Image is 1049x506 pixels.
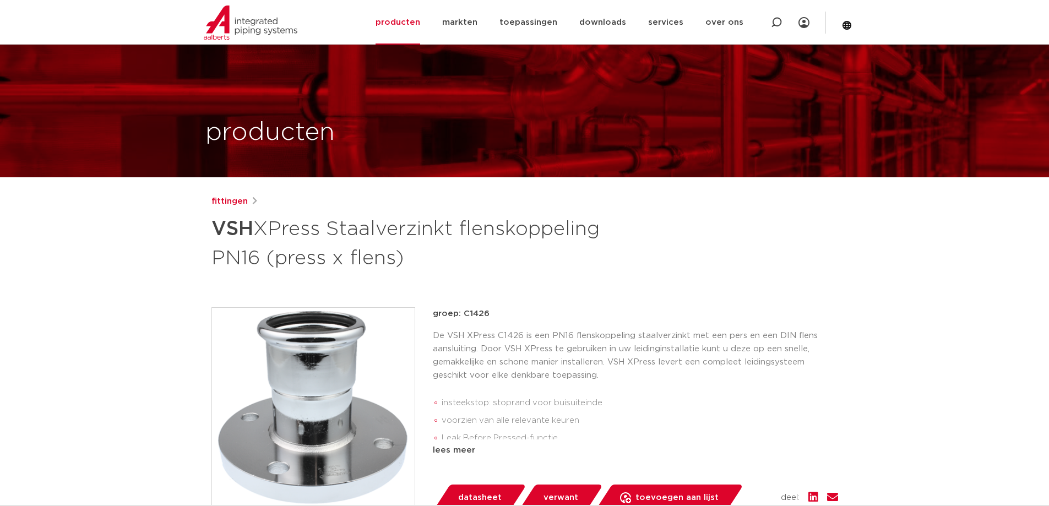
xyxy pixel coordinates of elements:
p: groep: C1426 [433,307,838,320]
li: insteekstop: stoprand voor buisuiteinde [442,394,838,412]
a: fittingen [211,195,248,208]
span: deel: [781,491,800,504]
p: De VSH XPress C1426 is een PN16 flenskoppeling staalverzinkt met een pers en een DIN flens aanslu... [433,329,838,382]
strong: VSH [211,219,253,239]
li: voorzien van alle relevante keuren [442,412,838,429]
li: Leak Before Pressed-functie [442,429,838,447]
h1: XPress Staalverzinkt flenskoppeling PN16 (press x flens) [211,213,625,272]
h1: producten [205,115,335,150]
div: lees meer [433,444,838,457]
